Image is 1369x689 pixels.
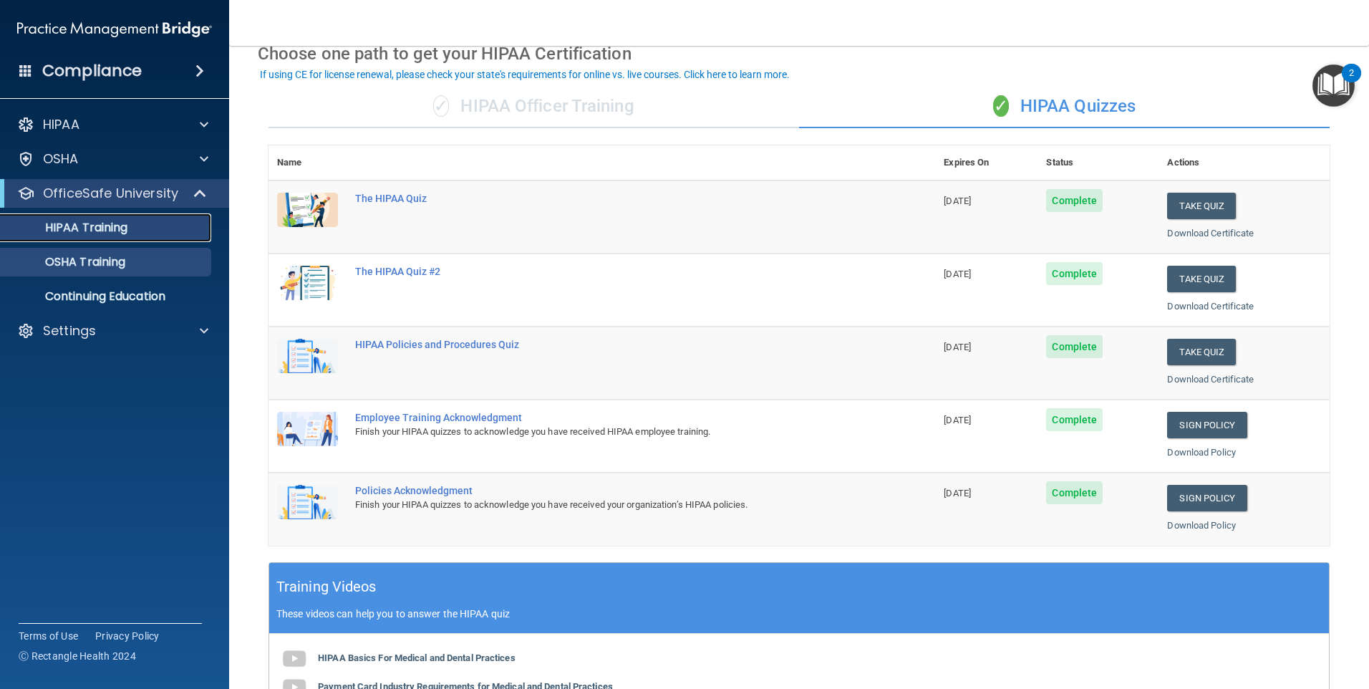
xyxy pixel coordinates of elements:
[799,85,1330,128] div: HIPAA Quizzes
[260,69,790,79] div: If using CE for license renewal, please check your state's requirements for online vs. live cours...
[1167,193,1236,219] button: Take Quiz
[1046,189,1103,212] span: Complete
[258,33,1340,74] div: Choose one path to get your HIPAA Certification
[43,116,79,133] p: HIPAA
[944,269,971,279] span: [DATE]
[1046,262,1103,285] span: Complete
[355,485,864,496] div: Policies Acknowledgment
[17,185,208,202] a: OfficeSafe University
[355,193,864,204] div: The HIPAA Quiz
[355,423,864,440] div: Finish your HIPAA quizzes to acknowledge you have received HIPAA employee training.
[1167,228,1254,238] a: Download Certificate
[43,322,96,339] p: Settings
[1046,481,1103,504] span: Complete
[1046,335,1103,358] span: Complete
[944,488,971,498] span: [DATE]
[355,266,864,277] div: The HIPAA Quiz #2
[355,412,864,423] div: Employee Training Acknowledgment
[9,255,125,269] p: OSHA Training
[355,339,864,350] div: HIPAA Policies and Procedures Quiz
[1312,64,1355,107] button: Open Resource Center, 2 new notifications
[1158,145,1330,180] th: Actions
[95,629,160,643] a: Privacy Policy
[1349,73,1354,92] div: 2
[1167,339,1236,365] button: Take Quiz
[43,185,178,202] p: OfficeSafe University
[944,342,971,352] span: [DATE]
[1167,301,1254,312] a: Download Certificate
[944,196,971,206] span: [DATE]
[1037,145,1158,180] th: Status
[258,67,792,82] button: If using CE for license renewal, please check your state's requirements for online vs. live cours...
[355,496,864,514] div: Finish your HIPAA quizzes to acknowledge you have received your organization’s HIPAA policies.
[276,574,377,599] h5: Training Videos
[42,61,142,81] h4: Compliance
[269,85,799,128] div: HIPAA Officer Training
[17,15,212,44] img: PMB logo
[280,645,309,673] img: gray_youtube_icon.38fcd6cc.png
[318,652,516,663] b: HIPAA Basics For Medical and Dental Practices
[1046,408,1103,431] span: Complete
[935,145,1037,180] th: Expires On
[9,221,127,235] p: HIPAA Training
[43,150,79,168] p: OSHA
[1167,520,1236,531] a: Download Policy
[1167,447,1236,458] a: Download Policy
[944,415,971,425] span: [DATE]
[1167,374,1254,385] a: Download Certificate
[433,95,449,117] span: ✓
[17,116,208,133] a: HIPAA
[276,608,1322,620] p: These videos can help you to answer the HIPAA quiz
[1167,266,1236,292] button: Take Quiz
[269,145,347,180] th: Name
[1167,412,1247,438] a: Sign Policy
[17,150,208,168] a: OSHA
[19,649,136,663] span: Ⓒ Rectangle Health 2024
[17,322,208,339] a: Settings
[19,629,78,643] a: Terms of Use
[1121,587,1352,645] iframe: Drift Widget Chat Controller
[9,289,205,304] p: Continuing Education
[1167,485,1247,511] a: Sign Policy
[993,95,1009,117] span: ✓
